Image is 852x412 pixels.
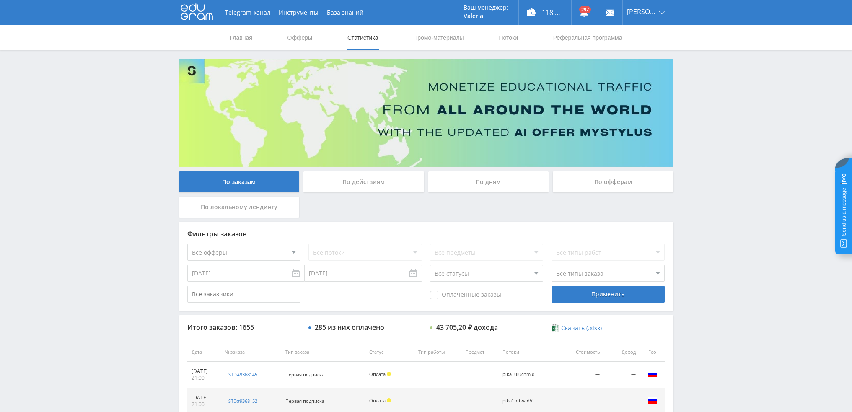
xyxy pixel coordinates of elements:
th: № заказа [220,343,281,362]
div: Применить [552,286,665,303]
div: std#9368145 [228,371,257,378]
span: Оплаченные заказы [430,291,501,299]
a: Реферальная программа [552,25,623,50]
th: Доход [604,343,640,362]
div: pika1uluchmid [502,372,540,377]
div: 21:00 [192,401,217,408]
a: Скачать (.xlsx) [552,324,602,332]
p: Ваш менеджер: [464,4,508,11]
img: Banner [179,59,673,167]
div: По заказам [179,171,300,192]
img: rus.png [647,395,658,405]
th: Тип работы [414,343,461,362]
span: Холд [387,398,391,402]
th: Гео [640,343,665,362]
input: Все заказчики [187,286,300,303]
a: Потоки [498,25,519,50]
span: Оплата [369,371,386,377]
p: Valeria [464,13,508,19]
th: Тип заказа [281,343,365,362]
th: Стоимость [561,343,604,362]
div: По офферам [553,171,673,192]
th: Потоки [498,343,560,362]
img: rus.png [647,369,658,379]
span: Оплата [369,397,386,404]
div: [DATE] [192,368,217,375]
div: 285 из них оплачено [315,324,384,331]
div: 21:00 [192,375,217,381]
th: Статус [365,343,414,362]
div: По дням [428,171,549,192]
div: Фильтры заказов [187,230,665,238]
th: Предмет [461,343,498,362]
td: — [604,362,640,388]
div: std#9368152 [228,398,257,404]
span: [PERSON_NAME] [627,8,656,15]
span: Первая подписка [285,398,324,404]
div: [DATE] [192,394,217,401]
div: Итого заказов: 1655 [187,324,300,331]
a: Офферы [287,25,313,50]
img: xlsx [552,324,559,332]
a: Промо-материалы [412,25,464,50]
span: Холд [387,372,391,376]
span: Первая подписка [285,371,324,378]
div: 43 705,20 ₽ дохода [436,324,498,331]
div: pika1fotvvidVIDGEN [502,398,540,404]
a: Главная [229,25,253,50]
div: По локальному лендингу [179,197,300,218]
td: — [561,362,604,388]
div: По действиям [303,171,424,192]
th: Дата [187,343,221,362]
span: Скачать (.xlsx) [561,325,602,332]
a: Статистика [347,25,379,50]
